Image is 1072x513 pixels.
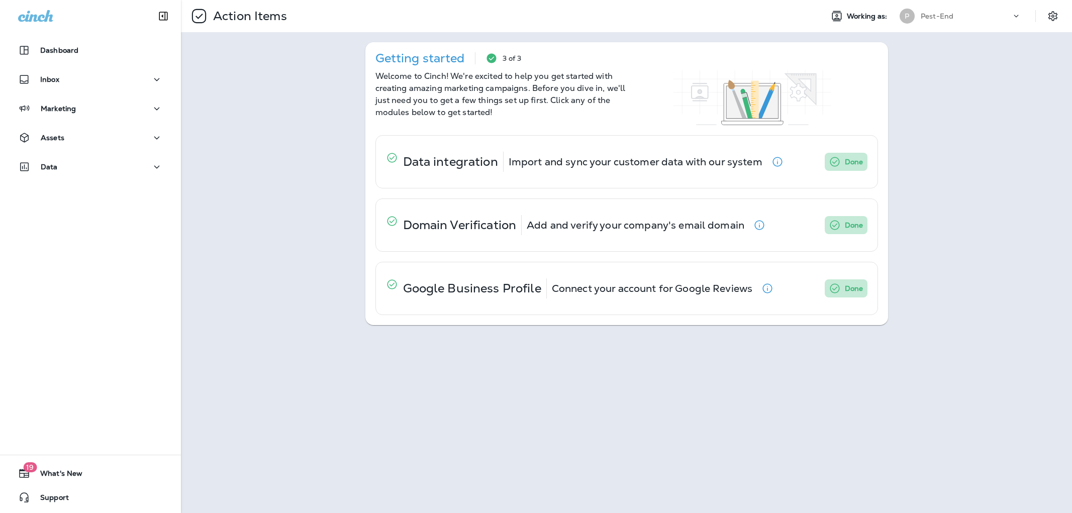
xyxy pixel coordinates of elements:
p: Action Items [209,9,287,24]
p: Assets [41,134,64,142]
p: Done [845,282,863,294]
p: Inbox [40,75,59,83]
p: Done [845,156,863,168]
p: Import and sync your customer data with our system [509,158,762,166]
p: Add and verify your company's email domain [527,221,744,229]
div: P [900,9,915,24]
p: Done [845,219,863,231]
button: 19What's New [10,463,171,483]
button: Support [10,487,171,507]
span: Working as: [847,12,890,21]
p: Marketing [41,105,76,113]
p: Domain Verification [403,221,517,229]
button: Data [10,157,171,177]
button: Marketing [10,98,171,119]
p: Welcome to Cinch! We're excited to help you get started with creating amazing marketing campaigns... [375,70,627,119]
p: Data integration [403,158,498,166]
span: Support [30,493,69,505]
p: Pest-End [921,12,953,20]
p: Dashboard [40,46,78,54]
button: Assets [10,128,171,148]
button: Dashboard [10,40,171,60]
p: 3 of 3 [503,54,522,62]
button: Inbox [10,69,171,89]
p: Data [41,163,58,171]
p: Connect your account for Google Reviews [552,284,752,292]
p: Google Business Profile [403,284,541,292]
button: Collapse Sidebar [149,6,177,26]
button: Settings [1044,7,1062,25]
span: What's New [30,469,82,481]
span: 19 [23,462,37,472]
p: Getting started [375,54,465,62]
